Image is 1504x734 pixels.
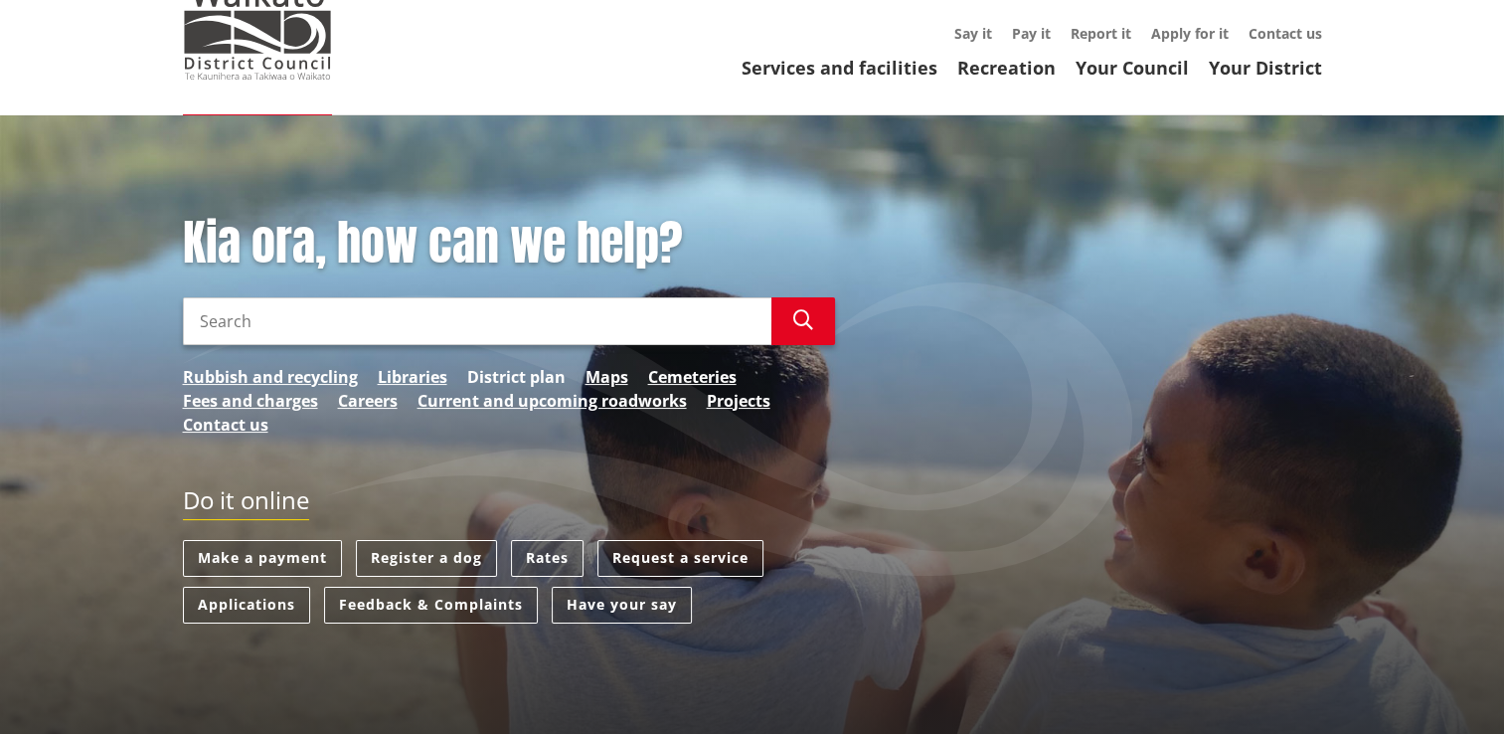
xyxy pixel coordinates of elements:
a: Apply for it [1151,24,1229,43]
a: Maps [585,365,628,389]
a: Pay it [1012,24,1051,43]
a: Report it [1071,24,1131,43]
a: Rates [511,540,584,577]
a: Request a service [597,540,763,577]
a: Recreation [957,56,1056,80]
a: Fees and charges [183,389,318,413]
a: Applications [183,587,310,624]
a: Make a payment [183,540,342,577]
a: Current and upcoming roadworks [418,389,687,413]
a: Contact us [1249,24,1322,43]
a: Rubbish and recycling [183,365,358,389]
a: Say it [954,24,992,43]
a: Services and facilities [742,56,937,80]
a: District plan [467,365,566,389]
iframe: Messenger Launcher [1413,650,1484,722]
h2: Do it online [183,486,309,521]
a: Your District [1209,56,1322,80]
a: Register a dog [356,540,497,577]
a: Your Council [1076,56,1189,80]
a: Feedback & Complaints [324,587,538,624]
a: Libraries [378,365,447,389]
a: Cemeteries [648,365,737,389]
a: Have your say [552,587,692,624]
input: Search input [183,297,771,345]
h1: Kia ora, how can we help? [183,215,835,273]
a: Projects [707,389,770,413]
a: Contact us [183,413,268,437]
a: Careers [338,389,398,413]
